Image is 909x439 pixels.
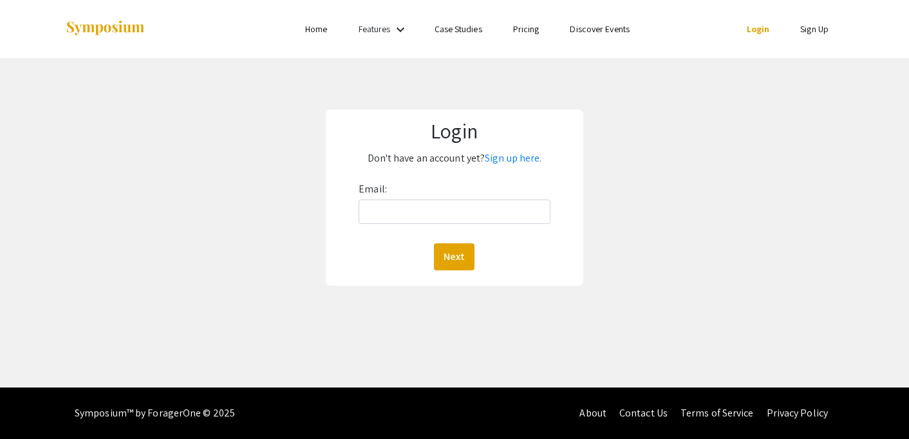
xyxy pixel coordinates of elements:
[747,23,770,35] a: Login
[335,148,574,169] p: Don't have an account yet?
[800,23,829,35] a: Sign Up
[570,23,630,35] a: Discover Events
[335,118,574,143] h1: Login
[435,23,482,35] a: Case Studies
[767,406,828,420] a: Privacy Policy
[680,406,754,420] a: Terms of Service
[75,388,235,439] div: Symposium™ by ForagerOne © 2025
[619,406,668,420] a: Contact Us
[359,179,387,200] label: Email:
[305,23,327,35] a: Home
[579,406,606,420] a: About
[434,243,474,270] button: Next
[393,22,408,37] mat-icon: Expand Features list
[359,23,391,35] a: Features
[513,23,539,35] a: Pricing
[65,20,145,37] img: Symposium by ForagerOne
[485,151,541,165] a: Sign up here.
